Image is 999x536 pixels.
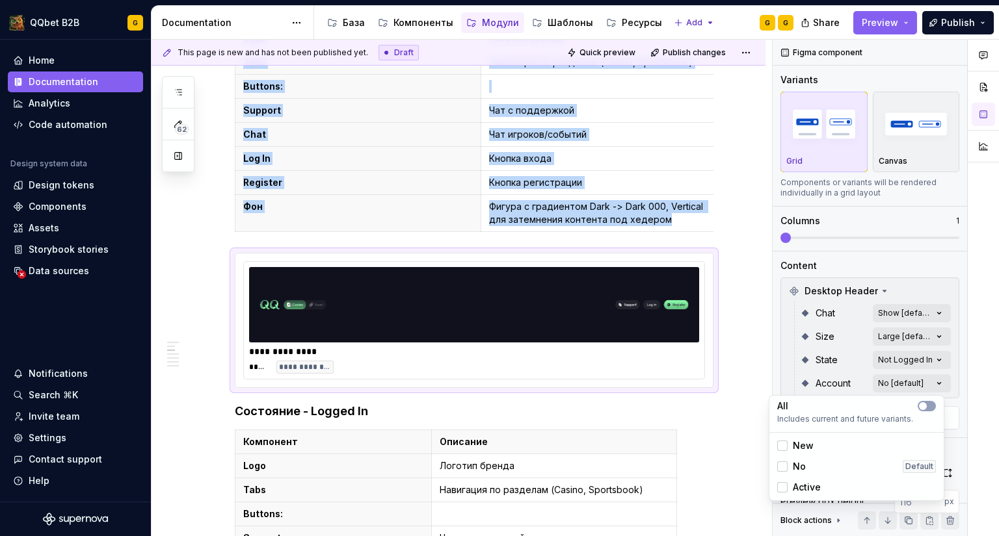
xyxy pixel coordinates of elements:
p: All [777,400,788,413]
span: No [793,460,806,473]
span: Includes current and future variants. [777,414,936,424]
div: New [777,439,814,452]
span: Active [793,481,821,494]
div: No [777,460,806,473]
span: New [793,439,814,452]
div: Default [903,460,936,473]
div: Active [777,481,821,494]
